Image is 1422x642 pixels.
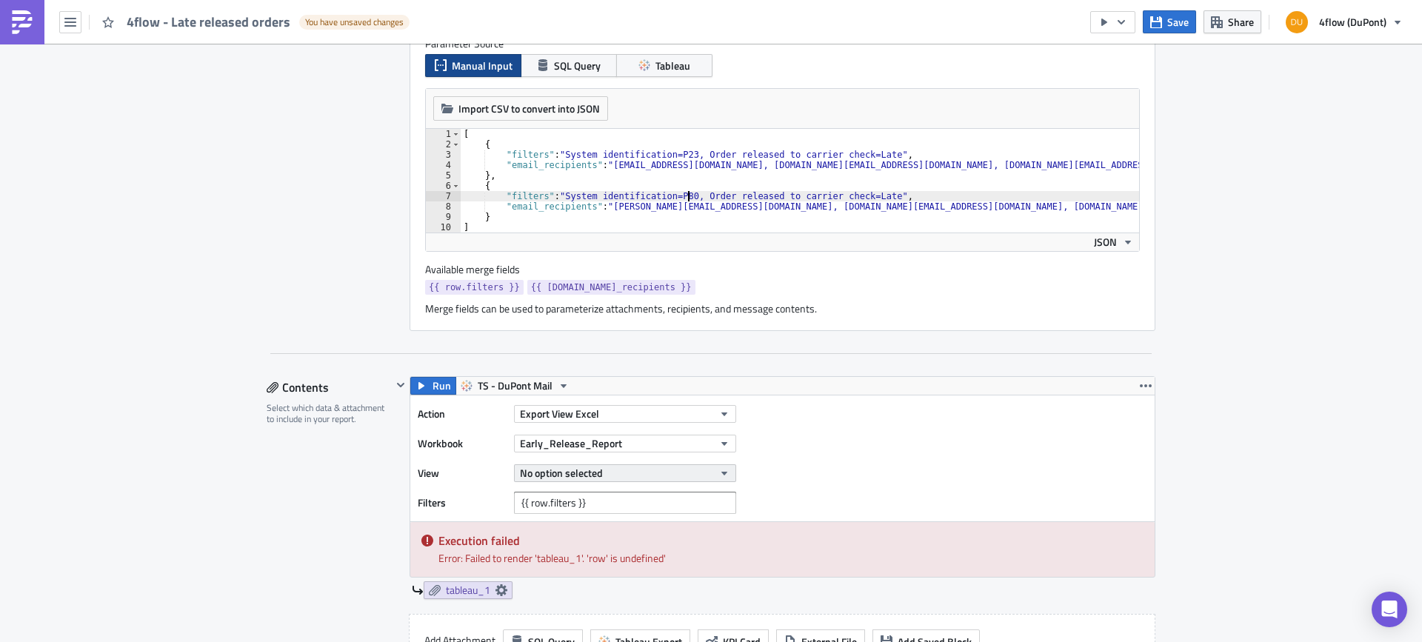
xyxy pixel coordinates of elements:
span: tableau_1 [446,584,490,597]
button: 4flow (DuPont) [1277,6,1411,39]
span: Manual Input [452,58,513,73]
div: Merge fields can be used to parameterize attachments, recipients, and message contents. [425,302,1140,315]
button: Hide content [392,376,410,394]
div: 9 [426,212,461,222]
span: {{ row.filters }} [429,280,520,295]
span: SQL Query [554,58,601,73]
button: Run [410,377,456,395]
img: PushMetrics [10,10,34,34]
button: Tableau [616,54,712,77]
button: No option selected [514,464,736,482]
span: You have unsaved changes [305,16,404,28]
div: Contents [267,376,392,398]
button: SQL Query [521,54,617,77]
body: Rich Text Area. Press ALT-0 for help. [6,6,707,18]
div: 4 [426,160,461,170]
button: Share [1204,10,1261,33]
label: Available merge fields [425,263,536,276]
a: {{ row.filters }} [425,280,524,295]
label: View [418,462,507,484]
div: Open Intercom Messenger [1372,592,1407,627]
button: Early_Release_Report [514,435,736,452]
button: Import CSV to convert into JSON [433,96,608,121]
button: TS - DuPont Mail [455,377,575,395]
span: Save [1167,14,1189,30]
span: 4flow - Late released orders [127,13,292,30]
div: 7 [426,191,461,201]
input: Filter1=Value1&... [514,492,736,514]
div: Select which data & attachment to include in your report. [267,402,392,425]
span: Tableau [655,58,690,73]
button: Export View Excel [514,405,736,423]
label: Workbook [418,432,507,455]
span: Run [433,377,451,395]
label: Filters [418,492,507,514]
div: 5 [426,170,461,181]
button: Save [1143,10,1196,33]
label: Parameter Source [425,37,1140,50]
span: Import CSV to convert into JSON [458,101,600,116]
span: Early_Release_Report [520,435,622,451]
div: 8 [426,201,461,212]
span: Share [1228,14,1254,30]
a: {{ [DOMAIN_NAME]_recipients }} [527,280,695,295]
div: Error: Failed to render 'tableau_1'. 'row' is undefined' [438,550,1144,566]
h5: Execution failed [438,535,1144,546]
span: 4flow (DuPont) [1319,14,1386,30]
button: JSON [1089,233,1139,251]
span: {{ [DOMAIN_NAME]_recipients }} [531,280,692,295]
a: tableau_1 [424,581,513,599]
div: 10 [426,222,461,233]
img: Avatar [1284,10,1309,35]
span: No option selected [520,465,603,481]
div: 2 [426,139,461,150]
span: Export View Excel [520,406,599,421]
button: Manual Input [425,54,521,77]
div: 1 [426,129,461,139]
div: 6 [426,181,461,191]
span: TS - DuPont Mail [478,377,553,395]
label: Action [418,403,507,425]
span: JSON [1094,234,1117,250]
div: 3 [426,150,461,160]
